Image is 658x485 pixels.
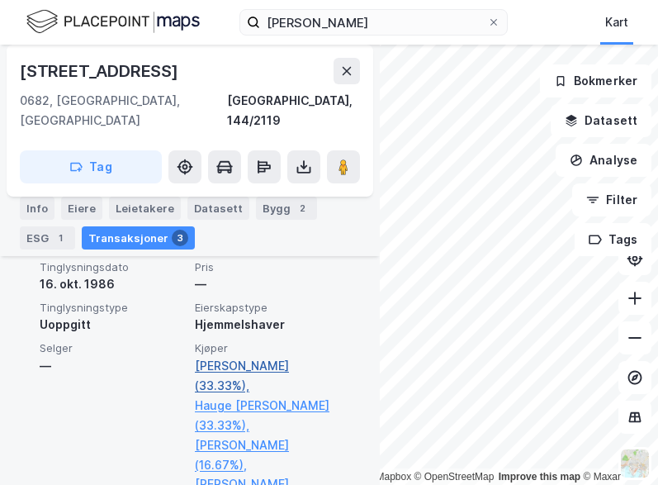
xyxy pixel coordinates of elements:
[366,471,411,483] a: Mapbox
[260,10,487,35] input: Søk på adresse, matrikkel, gårdeiere, leietakere eller personer
[256,197,317,220] div: Bygg
[40,260,185,274] span: Tinglysningsdato
[40,315,185,335] div: Uoppgitt
[20,197,54,220] div: Info
[52,230,69,246] div: 1
[195,341,340,355] span: Kjøper
[575,406,658,485] iframe: Chat Widget
[20,226,75,250] div: ESG
[499,471,580,483] a: Improve this map
[20,58,182,84] div: [STREET_ADDRESS]
[195,260,340,274] span: Pris
[572,183,651,216] button: Filter
[605,12,628,32] div: Kart
[414,471,495,483] a: OpenStreetMap
[556,144,651,177] button: Analyse
[195,396,340,435] a: Hauge [PERSON_NAME] (33.33%),
[195,315,340,335] div: Hjemmelshaver
[551,104,651,137] button: Datasett
[540,64,651,97] button: Bokmerker
[40,301,185,315] span: Tinglysningstype
[195,356,340,396] a: [PERSON_NAME] (33.33%),
[20,91,227,131] div: 0682, [GEOGRAPHIC_DATA], [GEOGRAPHIC_DATA]
[195,435,340,475] a: [PERSON_NAME] (16.67%),
[40,356,185,376] div: —
[40,274,185,294] div: 16. okt. 1986
[195,274,340,294] div: —
[109,197,181,220] div: Leietakere
[82,226,195,250] div: Transaksjoner
[20,150,162,183] button: Tag
[294,200,310,216] div: 2
[61,197,102,220] div: Eiere
[227,91,360,131] div: [GEOGRAPHIC_DATA], 144/2119
[187,197,249,220] div: Datasett
[575,223,651,256] button: Tags
[575,406,658,485] div: Kontrollprogram for chat
[172,230,188,246] div: 3
[195,301,340,315] span: Eierskapstype
[26,7,200,36] img: logo.f888ab2527a4732fd821a326f86c7f29.svg
[40,341,185,355] span: Selger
